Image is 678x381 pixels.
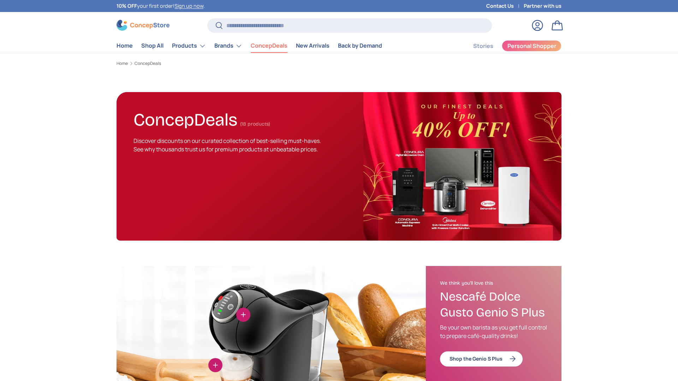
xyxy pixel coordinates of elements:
strong: 10% OFF [117,2,137,9]
summary: Products [168,39,210,53]
summary: Brands [210,39,246,53]
a: Partner with us [524,2,561,10]
a: Home [117,39,133,53]
a: Products [172,39,206,53]
a: ConcepDeals [251,39,287,53]
h3: Nescafé Dolce Gusto Genio S Plus [440,289,547,321]
a: ConcepDeals [135,61,161,66]
a: Back by Demand [338,39,382,53]
p: your first order! . [117,2,205,10]
a: Shop All [141,39,163,53]
nav: Breadcrumbs [117,60,561,67]
img: ConcepStore [117,20,169,31]
p: Be your own barista as you get full control to prepare café-quality drinks! [440,323,547,340]
a: New Arrivals [296,39,329,53]
span: (18 products) [240,121,270,127]
span: Discover discounts on our curated collection of best-selling must-haves. See why thousands trust ... [133,137,321,153]
a: Contact Us [486,2,524,10]
span: Personal Shopper [507,43,556,49]
nav: Secondary [456,39,561,53]
a: Stories [473,39,493,53]
a: Shop the Genio S Plus [440,351,523,367]
a: Home [117,61,128,66]
a: Sign up now [174,2,203,9]
a: Personal Shopper [502,40,561,52]
h2: We think you'll love this [440,280,547,286]
a: Brands [214,39,242,53]
h1: ConcepDeals [133,107,237,130]
img: ConcepDeals [363,92,561,241]
nav: Primary [117,39,382,53]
